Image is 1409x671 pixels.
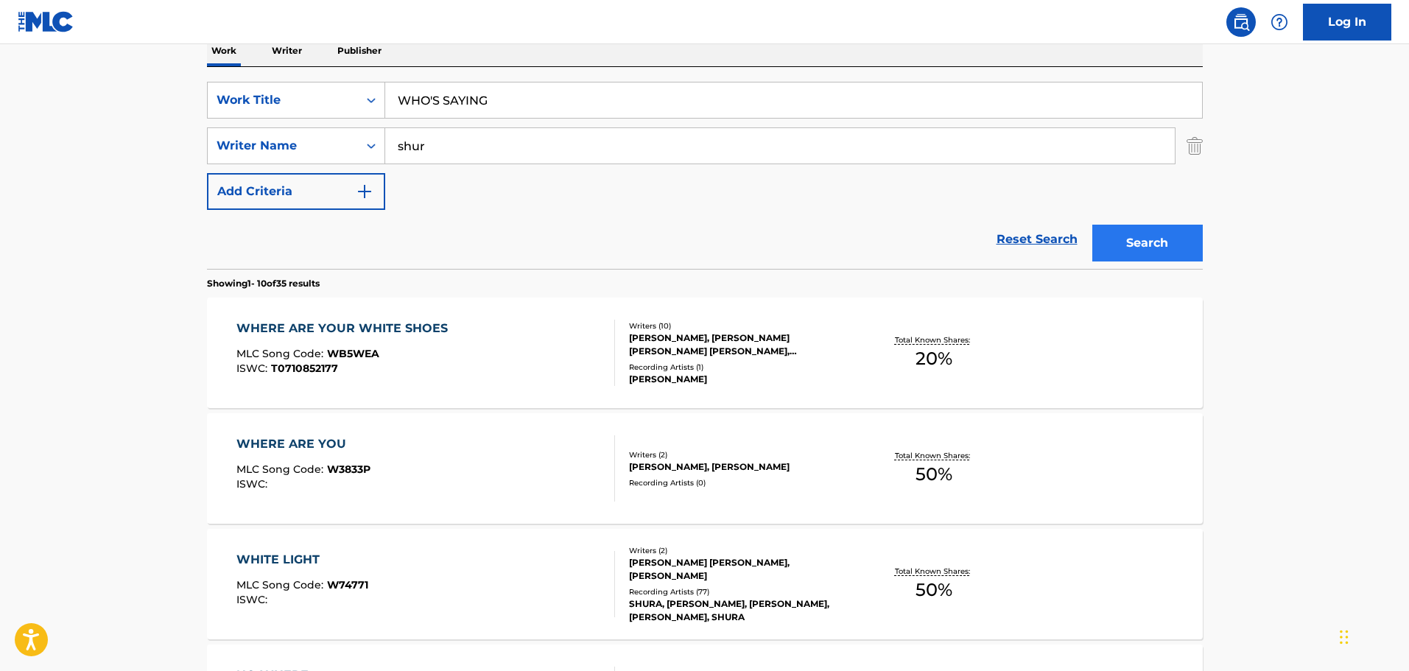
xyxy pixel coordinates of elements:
img: MLC Logo [18,11,74,32]
p: Work [207,35,241,66]
div: Recording Artists ( 77 ) [629,586,851,597]
a: WHITE LIGHTMLC Song Code:W74771ISWC:Writers (2)[PERSON_NAME] [PERSON_NAME], [PERSON_NAME]Recordin... [207,529,1203,639]
div: Recording Artists ( 1 ) [629,362,851,373]
button: Add Criteria [207,173,385,210]
span: WB5WEA [327,347,379,360]
div: [PERSON_NAME] [629,373,851,386]
div: SHURA, [PERSON_NAME], [PERSON_NAME], [PERSON_NAME], SHURA [629,597,851,624]
a: Reset Search [989,223,1085,256]
span: 20 % [916,345,952,372]
span: ISWC : [236,593,271,606]
button: Search [1092,225,1203,261]
div: Writers ( 2 ) [629,449,851,460]
p: Writer [267,35,306,66]
img: help [1271,13,1288,31]
span: ISWC : [236,362,271,375]
div: WHITE LIGHT [236,551,368,569]
p: Total Known Shares: [895,334,974,345]
img: 9d2ae6d4665cec9f34b9.svg [356,183,373,200]
span: W74771 [327,578,368,591]
div: [PERSON_NAME], [PERSON_NAME] [PERSON_NAME] [PERSON_NAME], [PERSON_NAME], [PERSON_NAME], [PERSON_N... [629,331,851,358]
p: Showing 1 - 10 of 35 results [207,277,320,290]
span: 50 % [916,461,952,488]
img: search [1232,13,1250,31]
a: Log In [1303,4,1391,41]
a: WHERE ARE YOUR WHITE SHOESMLC Song Code:WB5WEAISWC:T0710852177Writers (10)[PERSON_NAME], [PERSON_... [207,298,1203,408]
div: Work Title [217,91,349,109]
span: W3833P [327,463,370,476]
a: Public Search [1226,7,1256,37]
span: MLC Song Code : [236,347,327,360]
p: Publisher [333,35,386,66]
div: Drag [1340,615,1349,659]
p: Total Known Shares: [895,450,974,461]
div: WHERE ARE YOU [236,435,370,453]
p: Total Known Shares: [895,566,974,577]
a: WHERE ARE YOUMLC Song Code:W3833PISWC:Writers (2)[PERSON_NAME], [PERSON_NAME]Recording Artists (0... [207,413,1203,524]
div: Writers ( 2 ) [629,545,851,556]
div: Help [1265,7,1294,37]
span: MLC Song Code : [236,578,327,591]
iframe: Chat Widget [1335,600,1409,671]
span: ISWC : [236,477,271,491]
div: [PERSON_NAME] [PERSON_NAME], [PERSON_NAME] [629,556,851,583]
span: MLC Song Code : [236,463,327,476]
div: Writer Name [217,137,349,155]
div: Recording Artists ( 0 ) [629,477,851,488]
span: 50 % [916,577,952,603]
form: Search Form [207,82,1203,269]
span: T0710852177 [271,362,338,375]
img: Delete Criterion [1187,127,1203,164]
div: WHERE ARE YOUR WHITE SHOES [236,320,455,337]
div: Writers ( 10 ) [629,320,851,331]
div: [PERSON_NAME], [PERSON_NAME] [629,460,851,474]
